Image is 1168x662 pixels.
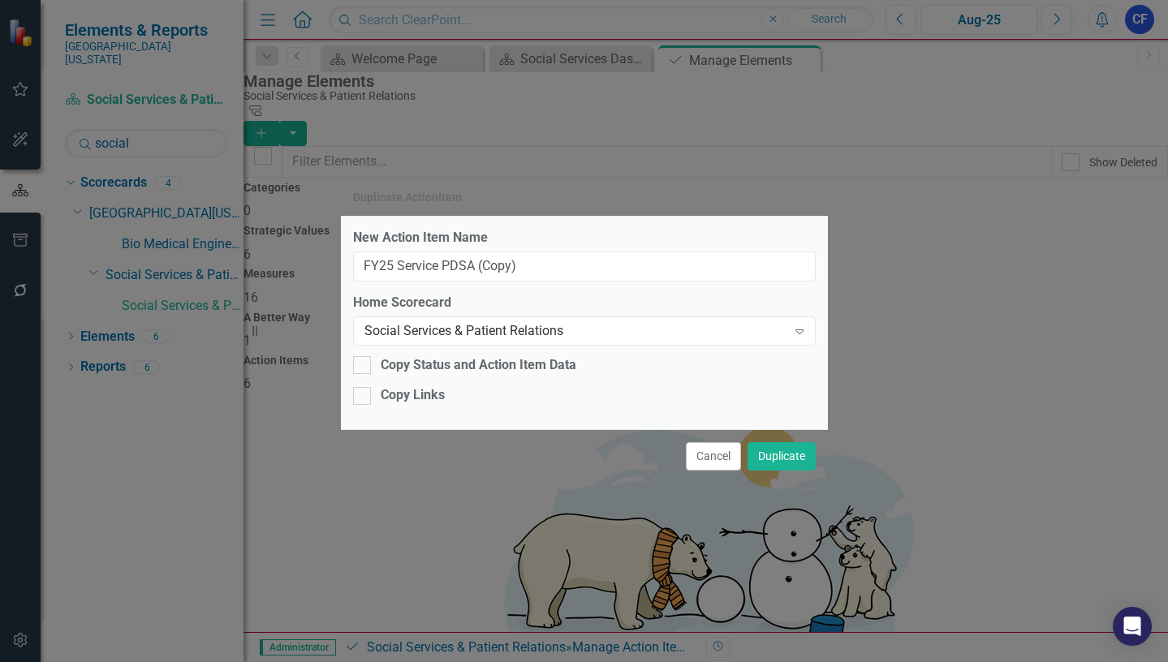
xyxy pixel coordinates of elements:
[353,191,462,204] div: Duplicate ActionItem
[1113,607,1152,646] div: Open Intercom Messenger
[686,442,741,471] button: Cancel
[381,356,576,375] div: Copy Status and Action Item Data
[748,442,816,471] button: Duplicate
[353,294,816,312] label: Home Scorecard
[353,229,816,247] label: New Action Item Name
[353,251,816,282] input: Name
[381,386,445,405] div: Copy Links
[364,321,787,340] div: Social Services & Patient Relations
